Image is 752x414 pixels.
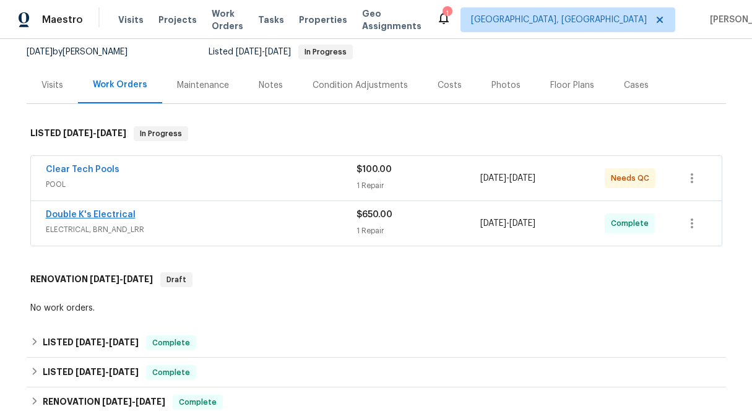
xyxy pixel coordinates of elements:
[299,14,347,26] span: Properties
[147,366,195,379] span: Complete
[135,127,187,140] span: In Progress
[109,338,139,347] span: [DATE]
[443,7,451,20] div: 1
[90,275,119,283] span: [DATE]
[76,338,105,347] span: [DATE]
[491,79,521,92] div: Photos
[46,178,357,191] span: POOL
[76,338,139,347] span: -
[102,397,132,406] span: [DATE]
[471,14,647,26] span: [GEOGRAPHIC_DATA], [GEOGRAPHIC_DATA]
[480,219,506,228] span: [DATE]
[123,275,153,283] span: [DATE]
[258,15,284,24] span: Tasks
[611,172,654,184] span: Needs QC
[480,217,535,230] span: -
[27,358,726,387] div: LISTED [DATE]-[DATE]Complete
[480,174,506,183] span: [DATE]
[362,7,421,32] span: Geo Assignments
[212,7,243,32] span: Work Orders
[30,126,126,141] h6: LISTED
[147,337,195,349] span: Complete
[177,79,229,92] div: Maintenance
[236,48,262,56] span: [DATE]
[357,179,481,192] div: 1 Repair
[76,368,139,376] span: -
[509,219,535,228] span: [DATE]
[63,129,126,137] span: -
[209,48,353,56] span: Listed
[42,14,83,26] span: Maestro
[43,335,139,350] h6: LISTED
[102,397,165,406] span: -
[158,14,197,26] span: Projects
[136,397,165,406] span: [DATE]
[63,129,93,137] span: [DATE]
[236,48,291,56] span: -
[438,79,462,92] div: Costs
[357,210,392,219] span: $650.00
[90,275,153,283] span: -
[162,274,191,286] span: Draft
[27,260,726,300] div: RENOVATION [DATE]-[DATE]Draft
[76,368,105,376] span: [DATE]
[27,328,726,358] div: LISTED [DATE]-[DATE]Complete
[357,165,392,174] span: $100.00
[46,165,119,174] a: Clear Tech Pools
[509,174,535,183] span: [DATE]
[624,79,649,92] div: Cases
[97,129,126,137] span: [DATE]
[30,272,153,287] h6: RENOVATION
[259,79,283,92] div: Notes
[265,48,291,56] span: [DATE]
[611,217,654,230] span: Complete
[174,396,222,408] span: Complete
[300,48,352,56] span: In Progress
[109,368,139,376] span: [DATE]
[30,302,722,314] div: No work orders.
[43,365,139,380] h6: LISTED
[118,14,144,26] span: Visits
[550,79,594,92] div: Floor Plans
[357,225,481,237] div: 1 Repair
[27,45,142,59] div: by [PERSON_NAME]
[43,395,165,410] h6: RENOVATION
[41,79,63,92] div: Visits
[313,79,408,92] div: Condition Adjustments
[93,79,147,91] div: Work Orders
[27,114,726,153] div: LISTED [DATE]-[DATE]In Progress
[27,48,53,56] span: [DATE]
[46,210,136,219] a: Double K's Electrical
[46,223,357,236] span: ELECTRICAL, BRN_AND_LRR
[480,172,535,184] span: -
